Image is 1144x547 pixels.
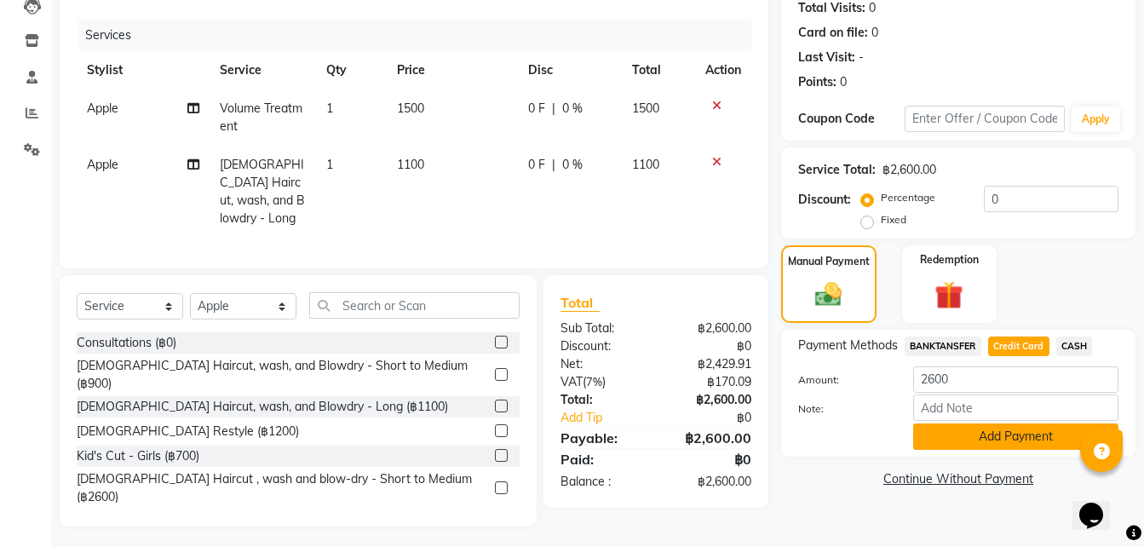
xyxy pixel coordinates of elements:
div: [DEMOGRAPHIC_DATA] Restyle (฿1200) [77,423,299,440]
span: 0 F [528,100,545,118]
div: 0 [840,73,847,91]
span: 1 [326,101,333,116]
input: Amount [913,366,1118,393]
div: [DEMOGRAPHIC_DATA] Haircut , wash and blow-dry - Short to Medium (฿2600) [77,470,488,506]
span: 1500 [632,101,659,116]
input: Search or Scan [309,292,520,319]
a: Continue Without Payment [785,470,1132,488]
div: ฿2,600.00 [656,473,764,491]
span: 0 % [562,156,583,174]
div: Sub Total: [548,320,656,337]
div: Net: [548,355,656,373]
div: ( ) [548,373,656,391]
div: Balance : [548,473,656,491]
th: Qty [316,51,387,89]
th: Stylist [77,51,210,89]
th: Price [387,51,517,89]
span: 7% [586,375,602,389]
div: Points: [798,73,836,91]
div: [DEMOGRAPHIC_DATA] Haircut, wash, and Blowdry - Long (฿1100) [77,398,448,416]
div: ฿2,600.00 [656,320,764,337]
th: Service [210,51,316,89]
div: ฿170.09 [656,373,764,391]
th: Total [622,51,695,89]
label: Percentage [881,190,935,205]
span: Total [561,294,600,312]
span: Credit Card [988,337,1049,356]
input: Add Note [913,394,1118,421]
button: Apply [1072,107,1120,132]
label: Redemption [920,252,979,268]
div: Consultations (฿0) [77,334,176,352]
div: ฿2,600.00 [656,391,764,409]
span: 0 % [562,100,583,118]
div: 0 [871,24,878,42]
span: 1100 [397,157,424,172]
div: Paid: [548,449,656,469]
th: Action [695,51,751,89]
span: 1100 [632,157,659,172]
div: Total: [548,391,656,409]
span: 1 [326,157,333,172]
input: Enter Offer / Coupon Code [905,106,1065,132]
div: Services [78,20,764,51]
div: Last Visit: [798,49,855,66]
span: VAT [561,374,583,389]
span: 0 F [528,156,545,174]
span: 1500 [397,101,424,116]
span: | [552,156,555,174]
div: ฿2,600.00 [882,161,936,179]
div: ฿0 [656,449,764,469]
div: ฿2,600.00 [656,428,764,448]
span: Volume Treatment [220,101,302,134]
label: Amount: [785,372,900,388]
span: | [552,100,555,118]
div: Service Total: [798,161,876,179]
div: Discount: [798,191,851,209]
th: Disc [518,51,622,89]
img: _cash.svg [807,279,850,310]
a: Add Tip [548,409,674,427]
div: Discount: [548,337,656,355]
label: Note: [785,401,900,417]
img: _gift.svg [926,278,972,313]
div: - [859,49,864,66]
label: Fixed [881,212,906,227]
button: Add Payment [913,423,1118,450]
span: Payment Methods [798,337,898,354]
label: Manual Payment [788,254,870,269]
span: Apple [87,157,118,172]
div: Kid's Cut - Girls (฿700) [77,447,199,465]
div: ฿0 [674,409,764,427]
iframe: chat widget [1072,479,1127,530]
span: BANKTANSFER [905,337,981,356]
div: Card on file: [798,24,868,42]
span: [DEMOGRAPHIC_DATA] Haircut, wash, and Blowdry - Long [220,157,305,226]
div: [DEMOGRAPHIC_DATA] Haircut, wash, and Blowdry - Short to Medium (฿900) [77,357,488,393]
span: CASH [1056,337,1093,356]
div: ฿2,429.91 [656,355,764,373]
span: Apple [87,101,118,116]
div: Coupon Code [798,110,905,128]
div: Payable: [548,428,656,448]
div: ฿0 [656,337,764,355]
